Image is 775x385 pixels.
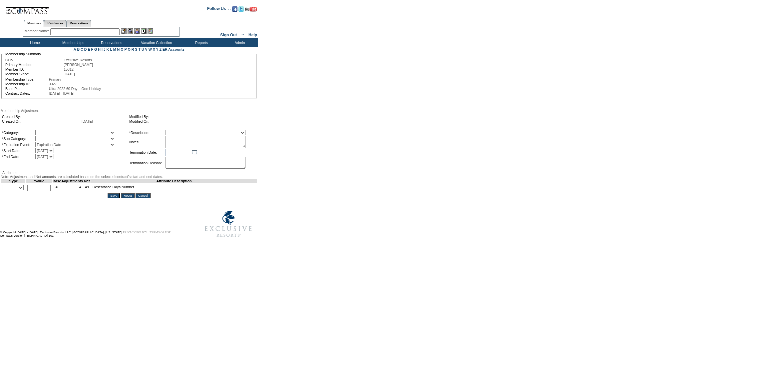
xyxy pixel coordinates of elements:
[1,175,257,179] div: Note: Adjustment and Net amounts are calculated based on the selected contract's start and end da...
[238,8,244,12] a: Follow us on Twitter
[91,47,93,51] a: F
[141,28,147,34] img: Reservations
[245,7,257,12] img: Subscribe to our YouTube Channel
[156,47,159,51] a: Y
[5,58,63,62] td: Club:
[81,47,83,51] a: C
[232,6,237,12] img: Become our fan on Facebook
[1,171,257,175] div: Attributes
[2,148,35,153] td: *Start Date:
[5,82,48,86] td: Membership ID:
[150,231,171,234] a: TERMS OF USE
[84,47,87,51] a: D
[107,47,109,51] a: K
[248,33,257,37] a: Help
[26,179,53,183] td: *Value
[98,47,101,51] a: H
[136,193,151,198] input: Cancel
[129,136,165,148] td: Notes:
[128,47,130,51] a: Q
[135,47,137,51] a: S
[2,142,35,147] td: *Expiration Event:
[104,47,106,51] a: J
[94,47,97,51] a: G
[191,149,198,156] a: Open the calendar popup.
[6,2,49,15] img: Compass Home
[15,38,53,47] td: Home
[108,193,120,198] input: Save
[220,33,237,37] a: Sign Out
[49,82,57,86] span: 3327
[102,47,103,51] a: I
[129,149,165,156] td: Termination Date:
[163,47,185,51] a: ER Accounts
[61,179,83,183] td: Adjustments
[5,52,42,56] legend: Membership Summary
[92,38,130,47] td: Reservations
[49,77,61,81] span: Primary
[2,130,35,135] td: *Category:
[121,193,134,198] input: Reset
[88,47,90,51] a: E
[74,47,76,51] a: A
[25,28,50,34] div: Member Name:
[117,47,120,51] a: N
[113,47,116,51] a: M
[121,47,123,51] a: O
[5,87,48,91] td: Base Plan:
[129,157,165,169] td: Termination Reason:
[82,119,93,123] span: [DATE]
[53,179,61,183] td: Base
[182,38,220,47] td: Reports
[241,33,244,37] span: ::
[53,183,61,193] td: 45
[5,77,48,81] td: Membership Type:
[245,8,257,12] a: Subscribe to our YouTube Channel
[129,130,165,135] td: *Description:
[232,8,237,12] a: Become our fan on Facebook
[238,6,244,12] img: Follow us on Twitter
[83,179,91,183] td: Net
[2,136,35,141] td: *Sub Category:
[2,119,81,123] td: Created On:
[1,109,257,113] div: Membership Adjustment
[129,119,254,123] td: Modified On:
[5,67,63,71] td: Member ID:
[2,115,81,119] td: Created By:
[149,47,152,51] a: W
[130,38,182,47] td: Vacation Collection
[159,47,162,51] a: Z
[132,47,134,51] a: R
[5,72,63,76] td: Member Since:
[110,47,112,51] a: L
[220,38,258,47] td: Admin
[64,63,93,67] span: [PERSON_NAME]
[134,28,140,34] img: Impersonate
[64,67,74,71] span: 15812
[49,91,75,95] span: [DATE] - [DATE]
[64,58,92,62] span: Exclusive Resorts
[1,179,26,183] td: *Type
[148,28,153,34] img: b_calculator.gif
[153,47,155,51] a: X
[66,20,91,27] a: Reservations
[77,47,80,51] a: B
[121,28,127,34] img: b_edit.gif
[138,47,141,51] a: T
[24,20,44,27] a: Members
[125,47,127,51] a: P
[64,72,75,76] span: [DATE]
[61,183,83,193] td: 4
[145,47,148,51] a: V
[129,115,254,119] td: Modified By:
[5,91,48,95] td: Contract Dates:
[44,20,66,27] a: Residences
[2,154,35,159] td: *End Date:
[5,63,63,67] td: Primary Member:
[91,183,257,193] td: Reservation Days Number
[91,179,257,183] td: Attribute Description
[49,87,101,91] span: Ultra 2022 60 Day – One Holiday
[198,207,258,241] img: Exclusive Resorts
[53,38,92,47] td: Memberships
[142,47,144,51] a: U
